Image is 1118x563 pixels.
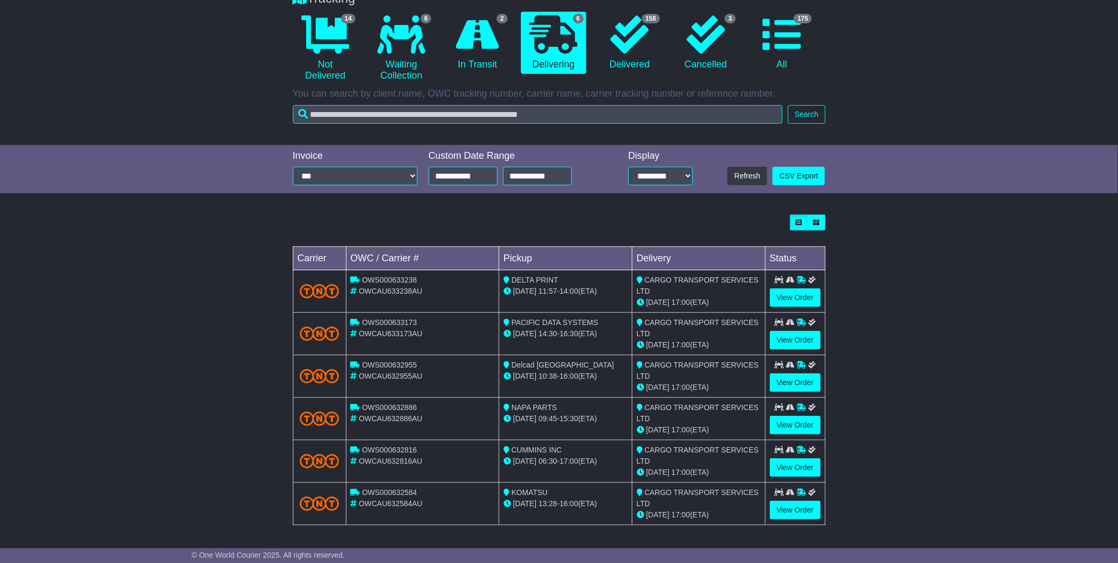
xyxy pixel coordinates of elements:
[560,329,578,338] span: 16:30
[362,446,417,454] span: OWS000632816
[642,14,660,23] span: 158
[637,509,761,521] div: (ETA)
[637,467,761,478] div: (ETA)
[646,468,670,476] span: [DATE]
[597,12,662,74] a: 158 Delivered
[637,361,759,380] span: CARGO TRANSPORT SERVICES LTD
[499,247,632,270] td: Pickup
[672,468,690,476] span: 17:00
[300,284,340,298] img: TNT_Domestic.png
[192,551,345,559] span: © One World Courier 2025. All rights reserved.
[512,318,598,327] span: PACIFIC DATA SYSTEMS
[560,414,578,423] span: 15:30
[765,247,825,270] td: Status
[504,328,628,339] div: - (ETA)
[300,497,340,511] img: TNT_Domestic.png
[770,416,821,434] a: View Order
[513,372,536,380] span: [DATE]
[421,14,432,23] span: 6
[770,331,821,349] a: View Order
[794,14,812,23] span: 175
[770,373,821,392] a: View Order
[637,318,759,338] span: CARGO TRANSPORT SERVICES LTD
[359,457,422,465] span: OWCAU632816AU
[539,499,557,508] span: 13:28
[513,414,536,423] span: [DATE]
[672,383,690,391] span: 17:00
[539,414,557,423] span: 09:45
[560,372,578,380] span: 16:00
[637,488,759,508] span: CARGO TRANSPORT SERVICES LTD
[504,371,628,382] div: - (ETA)
[362,276,417,284] span: OWS000633238
[539,372,557,380] span: 10:38
[293,247,346,270] td: Carrier
[749,12,814,74] a: 175 All
[646,383,670,391] span: [DATE]
[637,297,761,308] div: (ETA)
[359,372,422,380] span: OWCAU632955AU
[513,457,536,465] span: [DATE]
[293,150,418,162] div: Invoice
[637,339,761,351] div: (ETA)
[300,369,340,383] img: TNT_Domestic.png
[725,14,736,23] span: 3
[637,424,761,436] div: (ETA)
[504,286,628,297] div: - (ETA)
[300,412,340,426] img: TNT_Domestic.png
[512,361,614,369] span: Delcad [GEOGRAPHIC_DATA]
[539,329,557,338] span: 14:30
[445,12,510,74] a: 2 In Transit
[673,12,739,74] a: 3 Cancelled
[429,150,599,162] div: Custom Date Range
[362,361,417,369] span: OWS000632955
[346,247,499,270] td: OWC / Carrier #
[560,457,578,465] span: 17:00
[770,458,821,477] a: View Order
[513,329,536,338] span: [DATE]
[637,382,761,393] div: (ETA)
[300,454,340,468] img: TNT_Domestic.png
[539,457,557,465] span: 06:30
[521,12,586,74] a: 6 Delivering
[504,456,628,467] div: - (ETA)
[512,488,548,497] span: KOMATSU
[646,298,670,306] span: [DATE]
[637,446,759,465] span: CARGO TRANSPORT SERVICES LTD
[504,498,628,509] div: - (ETA)
[362,318,417,327] span: OWS000633173
[646,510,670,519] span: [DATE]
[341,14,356,23] span: 14
[560,499,578,508] span: 16:00
[560,287,578,295] span: 14:00
[672,425,690,434] span: 17:00
[672,510,690,519] span: 17:00
[293,12,358,86] a: 14 Not Delivered
[727,167,767,185] button: Refresh
[362,403,417,412] span: OWS000632886
[770,288,821,307] a: View Order
[359,287,422,295] span: OWCAU633238AU
[369,12,434,86] a: 6 Waiting Collection
[632,247,765,270] td: Delivery
[513,499,536,508] span: [DATE]
[539,287,557,295] span: 11:57
[512,276,558,284] span: DELTA PRINT
[512,446,562,454] span: CUMMINS INC
[672,340,690,349] span: 17:00
[773,167,825,185] a: CSV Export
[513,287,536,295] span: [DATE]
[300,327,340,341] img: TNT_Domestic.png
[573,14,584,23] span: 6
[504,413,628,424] div: - (ETA)
[497,14,508,23] span: 2
[672,298,690,306] span: 17:00
[359,329,422,338] span: OWCAU633173AU
[770,501,821,519] a: View Order
[359,499,422,508] span: OWCAU632584AU
[628,150,693,162] div: Display
[788,105,825,124] button: Search
[359,414,422,423] span: OWCAU632886AU
[646,425,670,434] span: [DATE]
[512,403,557,412] span: NAPA PARTS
